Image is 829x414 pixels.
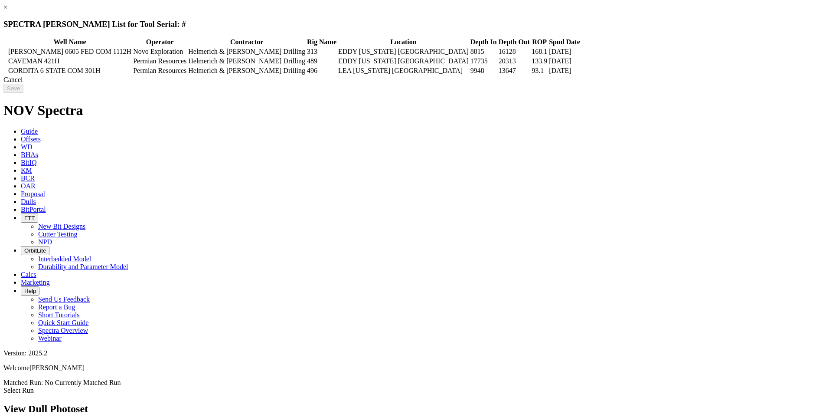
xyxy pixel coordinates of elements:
td: Helmerich & [PERSON_NAME] Drilling [188,57,306,66]
a: NPD [38,238,52,246]
td: [PERSON_NAME] 0605 FED COM 1112H [8,47,132,56]
td: 13647 [498,66,530,75]
a: Spectra Overview [38,327,88,334]
th: ROP [531,38,548,46]
span: Help [24,288,36,294]
td: EDDY [US_STATE] [GEOGRAPHIC_DATA] [338,47,469,56]
td: 17735 [470,57,497,66]
span: WD [21,143,33,151]
a: × [3,3,7,11]
span: [PERSON_NAME] [29,364,85,371]
a: Quick Start Guide [38,319,88,326]
span: BitPortal [21,206,46,213]
span: FTT [24,215,35,221]
td: GORDITA 6 STATE COM 301H [8,66,132,75]
a: Select Run [3,387,34,394]
span: Dulls [21,198,36,205]
th: Spud Date [548,38,581,46]
th: Depth In [470,38,497,46]
span: Offsets [21,135,41,143]
a: Send Us Feedback [38,296,90,303]
a: Interbedded Model [38,255,91,263]
td: LEA [US_STATE] [GEOGRAPHIC_DATA] [338,66,469,75]
span: BCR [21,174,35,182]
td: Permian Resources [133,66,187,75]
span: No Currently Matched Run [45,379,121,386]
a: Report a Bug [38,303,75,311]
span: BitIQ [21,159,36,166]
td: 93.1 [531,66,548,75]
span: Proposal [21,190,45,197]
div: Cancel [3,76,826,84]
td: Permian Resources [133,57,187,66]
td: Helmerich & [PERSON_NAME] Drilling [188,47,306,56]
td: 133.9 [531,57,548,66]
span: KM [21,167,32,174]
td: [DATE] [548,66,581,75]
td: [DATE] [548,47,581,56]
td: [DATE] [548,57,581,66]
a: Cutter Testing [38,230,78,238]
a: Durability and Parameter Model [38,263,128,270]
td: 489 [307,57,337,66]
th: Depth Out [498,38,530,46]
td: 496 [307,66,337,75]
td: 313 [307,47,337,56]
input: Save [3,84,23,93]
td: Novo Exploration [133,47,187,56]
td: CAVEMAN 421H [8,57,132,66]
td: 8815 [470,47,497,56]
span: OAR [21,182,36,190]
div: Version: 2025.2 [3,349,826,357]
td: Helmerich & [PERSON_NAME] Drilling [188,66,306,75]
span: Calcs [21,271,36,278]
td: EDDY [US_STATE] [GEOGRAPHIC_DATA] [338,57,469,66]
h3: SPECTRA [PERSON_NAME] List for Tool Serial: # [3,20,826,29]
h1: NOV Spectra [3,102,826,118]
th: Operator [133,38,187,46]
a: New Bit Designs [38,223,85,230]
span: OrbitLite [24,247,46,254]
th: Contractor [188,38,306,46]
td: 168.1 [531,47,548,56]
a: Webinar [38,335,62,342]
span: BHAs [21,151,38,158]
a: Short Tutorials [38,311,80,319]
th: Rig Name [307,38,337,46]
th: Well Name [8,38,132,46]
span: Guide [21,128,38,135]
td: 20313 [498,57,530,66]
span: Matched Run: [3,379,43,386]
td: 16128 [498,47,530,56]
th: Location [338,38,469,46]
span: Marketing [21,279,50,286]
p: Welcome [3,364,826,372]
td: 9948 [470,66,497,75]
